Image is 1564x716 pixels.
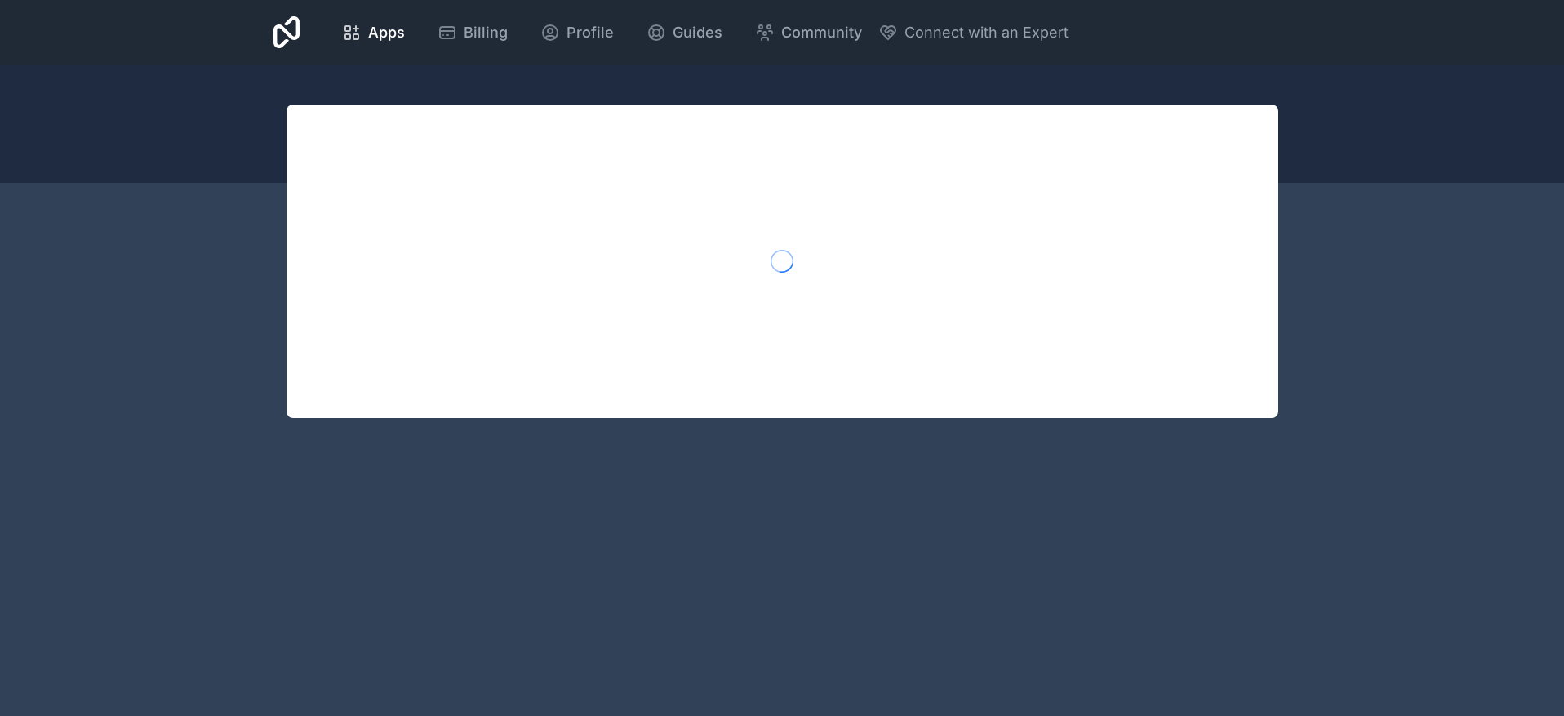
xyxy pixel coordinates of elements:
[567,21,614,44] span: Profile
[742,15,875,51] a: Community
[368,21,405,44] span: Apps
[878,21,1069,44] button: Connect with an Expert
[329,15,418,51] a: Apps
[464,21,508,44] span: Billing
[527,15,627,51] a: Profile
[424,15,521,51] a: Billing
[904,21,1069,44] span: Connect with an Expert
[781,21,862,44] span: Community
[673,21,722,44] span: Guides
[633,15,735,51] a: Guides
